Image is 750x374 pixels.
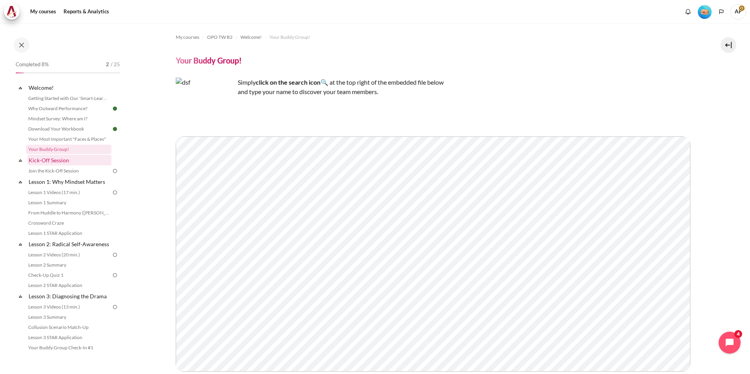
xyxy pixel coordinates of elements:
[27,4,59,20] a: My courses
[26,218,111,228] a: Crossword Craze
[730,4,746,20] a: User menu
[256,78,320,86] strong: click on the search icon
[698,4,712,19] div: Level #1
[27,239,111,249] a: Lesson 2: Radical Self-Awareness
[16,84,24,92] span: Collapse
[26,250,111,260] a: Lesson 2 Videos (20 min.)
[26,323,111,332] a: Collusion Scenario Match-Up
[27,176,111,187] a: Lesson 1: Why Mindset Matters
[240,34,262,41] span: Welcome!
[16,156,24,164] span: Collapse
[269,33,310,42] a: Your Buddy Group!
[715,6,727,18] button: Languages
[26,166,111,176] a: Join the Kick-Off Session
[16,61,49,69] span: Completed 8%
[730,4,746,20] span: AP
[16,178,24,186] span: Collapse
[111,303,118,310] img: To do
[26,208,111,218] a: From Huddle to Harmony ([PERSON_NAME]'s Story)
[698,5,712,19] img: Level #1
[26,104,111,113] a: Why Outward Performance?
[207,33,233,42] a: OPO TW B2
[6,6,17,18] img: Architeck
[27,291,111,301] a: Lesson 3: Diagnosing the Drama
[26,229,111,238] a: Lesson 1 STAR Application
[111,105,118,112] img: Done
[27,82,111,93] a: Welcome!
[176,78,235,136] img: dsf
[695,4,715,19] a: Level #1
[26,343,111,352] a: Your Buddy Group Check-In #1
[4,4,24,20] a: Architeck Architeck
[111,272,118,279] img: To do
[26,94,111,103] a: Getting Started with Our 'Smart-Learning' Platform
[16,240,24,248] span: Collapse
[26,302,111,312] a: Lesson 3 Videos (13 min.)
[26,124,111,134] a: Download Your Workbook
[26,134,111,144] a: Your Most Important "Faces & Places"
[111,125,118,133] img: Done
[111,251,118,258] img: To do
[26,114,111,123] a: Mindset Survey: Where am I?
[61,4,112,20] a: Reports & Analytics
[27,155,111,165] a: Kick-Off Session
[26,260,111,270] a: Lesson 2 Summary
[26,271,111,280] a: Check-Up Quiz 1
[111,189,118,196] img: To do
[176,34,199,41] span: My courses
[26,312,111,322] a: Lesson 3 Summary
[682,6,694,18] div: Show notification window with no new notifications
[26,188,111,197] a: Lesson 1 Videos (17 min.)
[111,61,120,69] span: / 25
[176,31,694,44] nav: Navigation bar
[176,78,450,96] p: Simply 🔍 at the top right of the embedded file below and type your name to discover your team mem...
[176,33,199,42] a: My courses
[26,145,111,154] a: Your Buddy Group!
[26,198,111,207] a: Lesson 1 Summary
[207,34,233,41] span: OPO TW B2
[111,167,118,174] img: To do
[240,33,262,42] a: Welcome!
[26,281,111,290] a: Lesson 2 STAR Application
[269,34,310,41] span: Your Buddy Group!
[106,61,109,69] span: 2
[176,55,242,65] h4: Your Buddy Group!
[26,333,111,342] a: Lesson 3 STAR Application
[16,292,24,300] span: Collapse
